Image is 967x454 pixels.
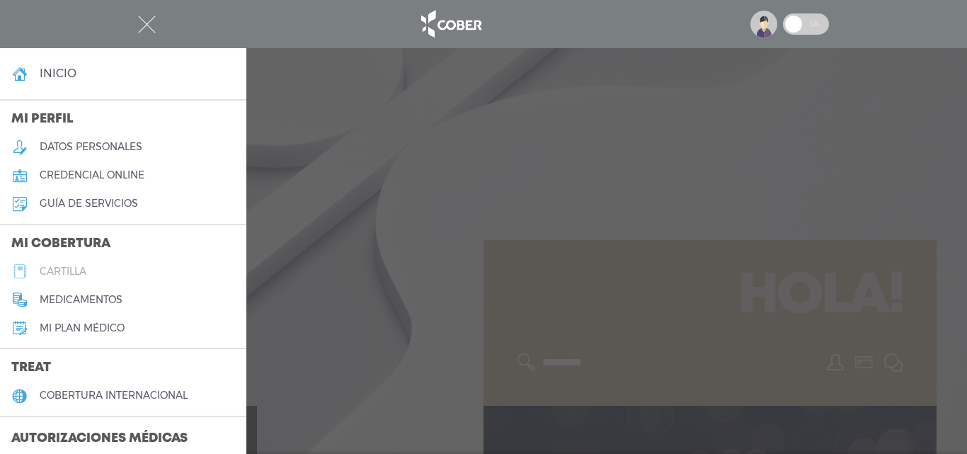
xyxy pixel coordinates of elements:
h5: credencial online [40,169,144,181]
h5: cobertura internacional [40,390,188,402]
h5: cartilla [40,266,86,278]
h4: inicio [40,67,76,80]
h5: guía de servicios [40,198,138,210]
img: Cober_menu-close-white.svg [138,16,156,33]
h5: Mi plan médico [40,322,125,334]
h5: datos personales [40,141,142,153]
img: logo_cober_home-white.png [413,7,488,41]
h5: medicamentos [40,294,122,306]
img: profile-placeholder.svg [750,11,777,38]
